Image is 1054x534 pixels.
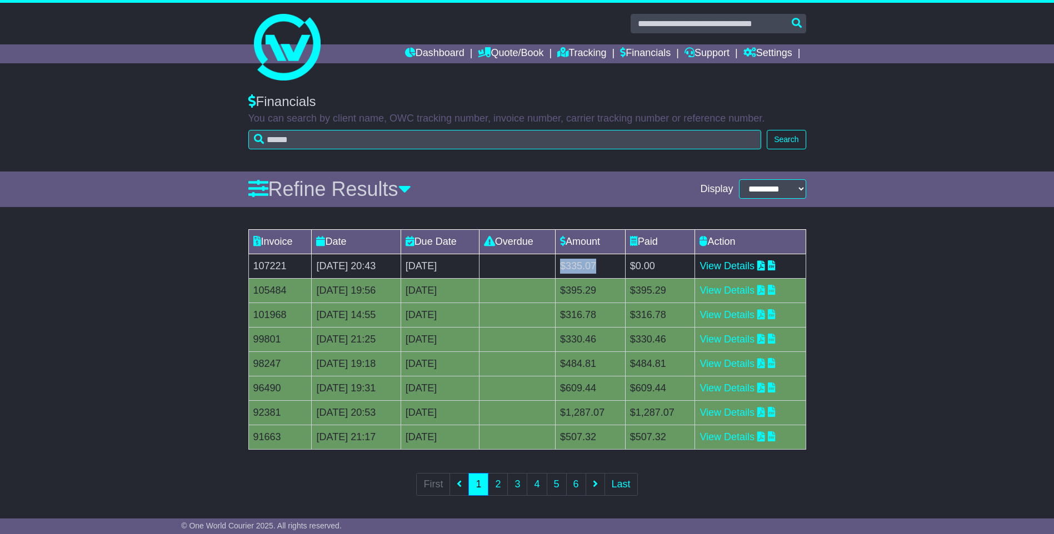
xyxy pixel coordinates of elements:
[248,303,312,327] td: 101968
[556,254,626,278] td: $335.07
[401,229,479,254] td: Due Date
[248,351,312,376] td: 98247
[312,229,401,254] td: Date
[312,351,401,376] td: [DATE] 19:18
[248,400,312,425] td: 92381
[625,303,695,327] td: $316.78
[700,358,755,369] a: View Details
[401,254,479,278] td: [DATE]
[248,229,312,254] td: Invoice
[556,425,626,449] td: $507.32
[556,278,626,303] td: $395.29
[700,382,755,394] a: View Details
[401,400,479,425] td: [DATE]
[312,376,401,400] td: [DATE] 19:31
[312,278,401,303] td: [DATE] 19:56
[479,229,555,254] td: Overdue
[312,254,401,278] td: [DATE] 20:43
[566,473,586,496] a: 6
[556,376,626,400] td: $609.44
[401,327,479,351] td: [DATE]
[557,44,606,63] a: Tracking
[248,327,312,351] td: 99801
[620,44,671,63] a: Financials
[248,254,312,278] td: 107221
[401,351,479,376] td: [DATE]
[401,425,479,449] td: [DATE]
[547,473,567,496] a: 5
[625,254,695,278] td: $0.00
[527,473,547,496] a: 4
[556,303,626,327] td: $316.78
[700,183,733,195] span: Display
[700,431,755,442] a: View Details
[685,44,730,63] a: Support
[625,376,695,400] td: $609.44
[312,327,401,351] td: [DATE] 21:25
[401,278,479,303] td: [DATE]
[695,229,806,254] td: Action
[700,334,755,345] a: View Details
[625,229,695,254] td: Paid
[605,473,638,496] a: Last
[625,400,695,425] td: $1,287.07
[248,376,312,400] td: 96490
[700,407,755,418] a: View Details
[248,178,411,200] a: Refine Results
[248,94,806,110] div: Financials
[743,44,792,63] a: Settings
[625,425,695,449] td: $507.32
[507,473,527,496] a: 3
[700,285,755,296] a: View Details
[248,425,312,449] td: 91663
[625,327,695,351] td: $330.46
[700,309,755,320] a: View Details
[248,278,312,303] td: 105484
[478,44,543,63] a: Quote/Book
[556,400,626,425] td: $1,287.07
[312,400,401,425] td: [DATE] 20:53
[181,521,342,530] span: © One World Courier 2025. All rights reserved.
[556,229,626,254] td: Amount
[700,260,755,271] a: View Details
[625,351,695,376] td: $484.81
[556,327,626,351] td: $330.46
[625,278,695,303] td: $395.29
[468,473,488,496] a: 1
[401,303,479,327] td: [DATE]
[312,425,401,449] td: [DATE] 21:17
[401,376,479,400] td: [DATE]
[488,473,508,496] a: 2
[767,130,806,149] button: Search
[312,303,401,327] td: [DATE] 14:55
[405,44,464,63] a: Dashboard
[248,113,806,125] p: You can search by client name, OWC tracking number, invoice number, carrier tracking number or re...
[556,351,626,376] td: $484.81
